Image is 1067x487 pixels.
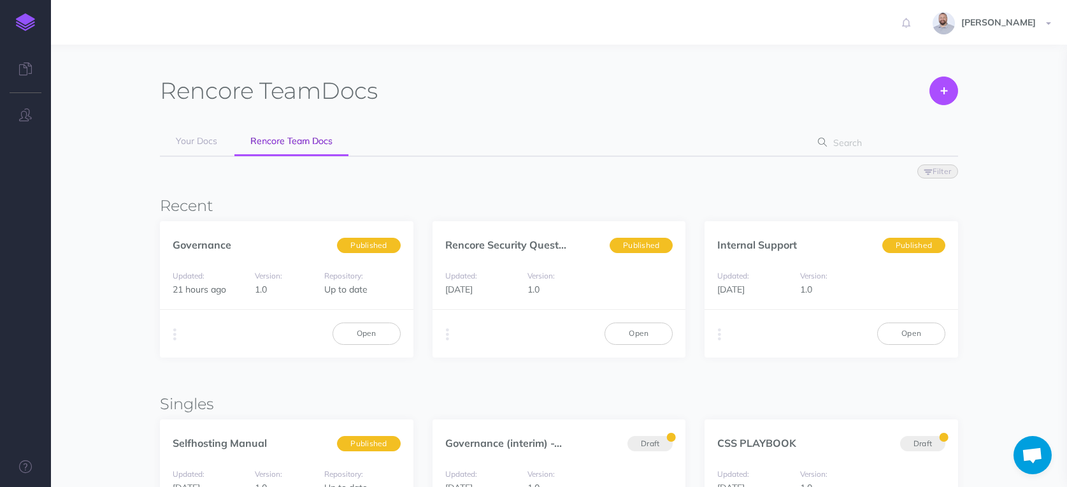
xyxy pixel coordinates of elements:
small: Version: [255,271,282,280]
span: Up to date [324,284,368,295]
a: Internal Support [717,238,797,251]
span: [DATE] [445,284,473,295]
span: [DATE] [717,284,745,295]
i: More actions [718,326,721,344]
a: Rencore Team Docs [234,127,348,156]
small: Repository: [324,271,363,280]
span: 1.0 [800,284,812,295]
small: Updated: [445,469,477,479]
a: Open [877,323,945,344]
small: Repository: [324,469,363,479]
small: Version: [527,271,555,280]
small: Version: [255,469,282,479]
a: Open [333,323,401,344]
img: dqmYJ6zMSCra9RPGpxPUfVOofRKbTqLnhKYT2M4s.jpg [933,12,955,34]
a: Rencore Security Quest... [445,238,566,251]
span: [PERSON_NAME] [955,17,1042,28]
i: More actions [173,326,176,344]
span: Rencore Team [160,76,321,105]
h1: Docs [160,76,378,105]
small: Updated: [717,469,749,479]
input: Search [829,131,938,154]
a: Open [605,323,673,344]
small: Updated: [173,469,204,479]
small: Updated: [445,271,477,280]
span: Your Docs [176,135,217,147]
a: Your Docs [160,127,233,156]
small: Updated: [717,271,749,280]
small: Version: [527,469,555,479]
small: Version: [800,469,827,479]
i: More actions [446,326,449,344]
h3: Singles [160,396,958,412]
span: 1.0 [527,284,540,295]
div: Open chat [1013,436,1052,474]
small: Updated: [173,271,204,280]
a: Governance [173,238,231,251]
span: 21 hours ago [173,284,226,295]
span: Rencore Team Docs [250,135,333,147]
button: Filter [917,164,958,178]
a: Governance (interim) -... [445,437,562,449]
span: 1.0 [255,284,267,295]
h3: Recent [160,198,958,214]
a: Selfhosting Manual [173,437,267,449]
img: logo-mark.svg [16,13,35,31]
a: CSS PLAYBOOK [717,437,796,449]
small: Version: [800,271,827,280]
